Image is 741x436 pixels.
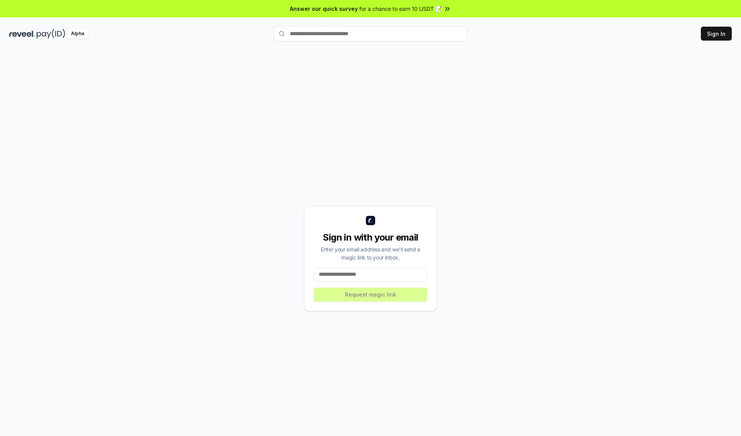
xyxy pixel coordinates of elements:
div: Sign in with your email [314,231,427,244]
div: Alpha [67,29,88,39]
img: logo_small [366,216,375,225]
div: Enter your email address and we’ll send a magic link to your inbox. [314,245,427,261]
img: pay_id [37,29,65,39]
img: reveel_dark [9,29,35,39]
span: for a chance to earn 10 USDT 📝 [359,5,442,13]
button: Sign In [701,27,732,41]
span: Answer our quick survey [290,5,358,13]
